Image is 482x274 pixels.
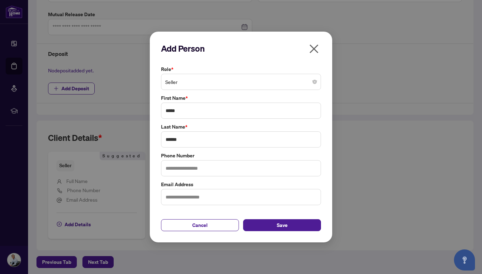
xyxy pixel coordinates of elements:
[161,181,321,188] label: Email Address
[192,220,208,231] span: Cancel
[165,75,317,89] span: Seller
[161,65,321,73] label: Role
[161,94,321,102] label: First Name
[161,152,321,159] label: Phone Number
[161,123,321,131] label: Last Name
[454,249,475,270] button: Open asap
[161,219,239,231] button: Cancel
[313,80,317,84] span: close-circle
[243,219,321,231] button: Save
[308,43,320,54] span: close
[277,220,288,231] span: Save
[161,43,321,54] h2: Add Person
